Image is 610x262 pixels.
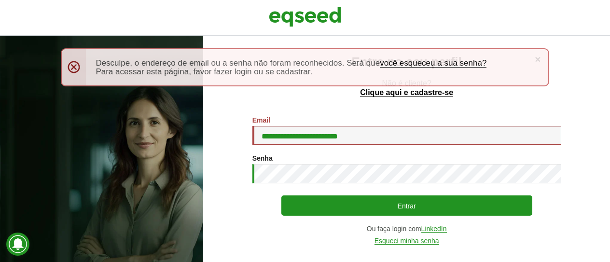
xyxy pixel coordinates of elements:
img: EqSeed Logo [269,5,341,29]
label: Senha [252,155,273,162]
label: Email [252,117,270,124]
li: Desculpe, o endereço de email ou a senha não foram reconhecidos. Será que [96,59,528,68]
li: Para acessar esta página, favor fazer login ou se cadastrar. [96,68,528,76]
a: Esqueci minha senha [374,237,439,245]
a: você esqueceu a sua senha? [380,59,486,68]
button: Entrar [281,195,532,216]
a: × [535,54,541,64]
div: Ou faça login com [252,225,561,233]
a: LinkedIn [421,225,447,233]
